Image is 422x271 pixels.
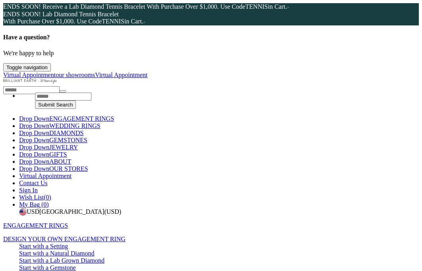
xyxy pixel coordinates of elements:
[3,222,68,229] a: ENGAGEMENT RINGS
[19,165,49,172] a: Drop Down
[41,201,49,208] span: ( )
[3,34,419,56] div: Have a question?We're happy to help
[19,180,48,186] a: Contact us
[19,115,49,122] a: Drop Down
[102,18,124,25] span: TENNIS
[39,208,121,215] span: [GEOGRAPHIC_DATA] ( USD )
[3,63,51,72] button: Toggle navigation
[49,144,78,151] a: JEWELRY
[49,151,67,158] a: GIFTS
[3,79,57,84] img: Brilliant earth Logo
[49,158,71,165] a: ABOUT
[19,257,105,264] a: Start with a Lab Grown Diamond
[19,180,48,186] span: Contact Us
[19,144,49,151] a: Drop Down
[19,187,38,194] a: Sign In
[3,34,419,41] h4: Have a question?
[390,209,415,233] iframe: Chat Window
[19,208,121,216] li: Change your shipping country and currency
[49,130,84,136] a: DIAMONDS
[19,243,68,250] a: Start with a Setting
[49,122,100,129] a: WEDDING RINGS
[3,86,60,94] input: Search
[3,72,148,78] a: Virtual Appointmentour showroomsVirtual Appointment
[19,122,49,129] a: Drop Down
[44,194,51,201] span: ( )
[287,6,289,10] span: >
[3,3,419,11] div: ENDS SOON! Receive a Lab Diamond Tennis Bracelet With Purchase Over $1,000. Use Code in Cart.
[43,201,47,208] span: 0
[19,264,76,271] a: Start with a Gemstone
[19,208,121,216] a: USD[GEOGRAPHIC_DATA](USD)
[56,72,95,78] span: our showrooms
[49,115,114,122] a: ENGAGEMENT RINGS
[19,137,49,143] a: Drop Down
[46,194,49,201] span: 0
[3,50,419,57] p: We're happy to help
[35,93,91,101] input: Search
[19,250,94,257] a: Start with a Natural Diamond
[95,72,148,78] span: Virtual Appointment
[3,3,419,25] div: ENDS SOON! Receive a Lab Diamond Tennis Bracelet With Purchase Over $1,000. Use CodeTENNISin Cart...
[49,137,88,143] a: GEMSTONES
[19,172,72,179] a: Virtual Appointment
[19,208,27,216] img: CountryFlag
[19,194,51,201] a: Wish List
[49,165,88,172] a: OUR STORES
[6,64,48,70] span: Toggle navigation
[38,102,73,108] span: Submit Search
[19,130,49,136] a: Drop Down
[3,11,419,25] div: ENDS SOON! Lab Diamond Tennis Bracelet With Purchase Over $1,000. Use Code in Cart.
[19,201,49,208] a: My Shopping Bag
[60,90,66,93] button: Submit Search
[245,3,268,10] span: TENNIS
[144,20,146,24] span: >
[27,208,39,215] span: USD
[3,72,56,78] span: Virtual Appointment
[19,151,49,158] a: Drop Down
[35,101,76,109] button: Submit Search
[3,236,126,242] a: DESIGN YOUR OWN ENGAGEMENT RING
[19,158,49,165] a: Drop Down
